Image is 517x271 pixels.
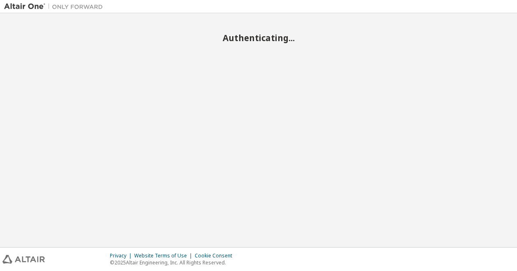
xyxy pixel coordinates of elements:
img: Altair One [4,2,107,11]
h2: Authenticating... [4,32,513,43]
img: altair_logo.svg [2,255,45,264]
div: Cookie Consent [195,252,237,259]
p: © 2025 Altair Engineering, Inc. All Rights Reserved. [110,259,237,266]
div: Website Terms of Use [134,252,195,259]
div: Privacy [110,252,134,259]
